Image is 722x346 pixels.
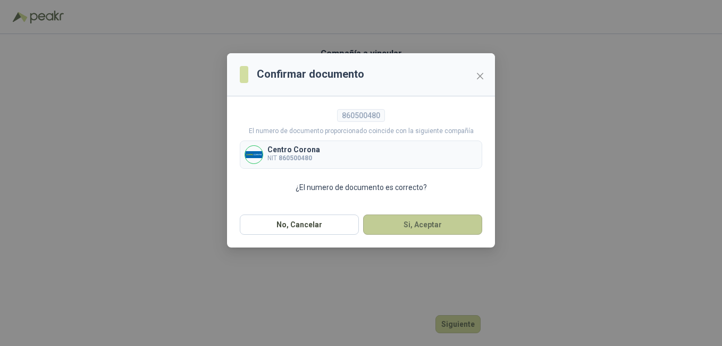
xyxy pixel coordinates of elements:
[476,72,484,80] span: close
[245,146,263,163] img: Company Logo
[267,146,320,153] p: Centro Corona
[472,68,489,85] button: Close
[337,109,385,122] div: 860500480
[363,215,482,235] button: Si, Aceptar
[240,182,482,193] p: ¿El numero de documento es correcto?
[267,153,320,163] p: NIT
[279,154,312,162] b: 860500480
[257,66,364,83] h3: Confirmar documento
[240,126,482,136] p: El numero de documento proporcionado coincide con la siguiente compañía
[240,215,359,235] button: No, Cancelar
